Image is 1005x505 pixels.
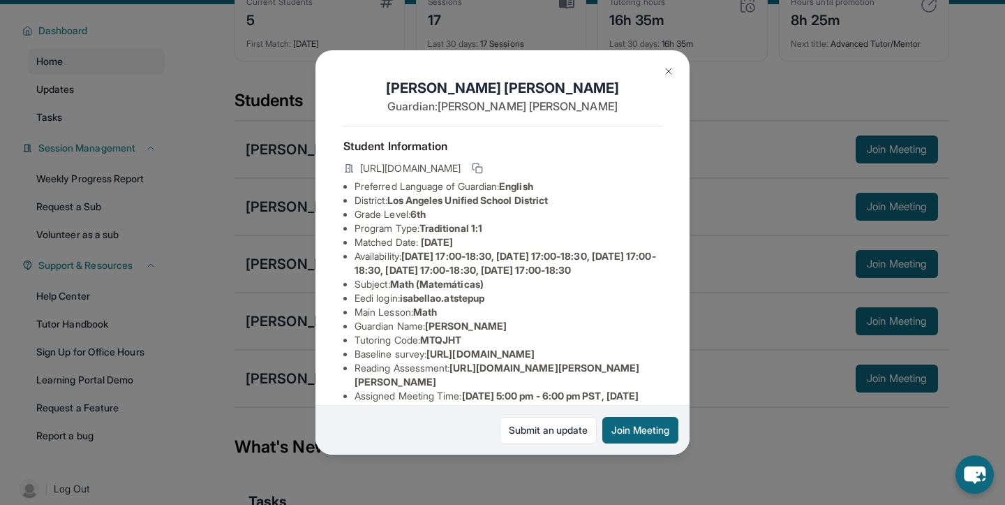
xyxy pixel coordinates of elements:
[499,180,533,192] span: English
[355,180,662,193] li: Preferred Language of Guardian:
[421,236,453,248] span: [DATE]
[390,278,484,290] span: Math (Matemáticas)
[343,98,662,115] p: Guardian: [PERSON_NAME] [PERSON_NAME]
[400,292,484,304] span: isabellao.atstepup
[355,193,662,207] li: District:
[602,417,678,444] button: Join Meeting
[420,334,461,346] span: MTQJHT
[419,222,482,234] span: Traditional 1:1
[413,306,437,318] span: Math
[355,305,662,319] li: Main Lesson :
[663,66,674,77] img: Close Icon
[469,160,486,177] button: Copy link
[355,250,656,276] span: [DATE] 17:00-18:30, [DATE] 17:00-18:30, [DATE] 17:00-18:30, [DATE] 17:00-18:30, [DATE] 17:00-18:30
[355,207,662,221] li: Grade Level:
[426,348,535,360] span: [URL][DOMAIN_NAME]
[355,347,662,361] li: Baseline survey :
[360,161,461,175] span: [URL][DOMAIN_NAME]
[355,319,662,333] li: Guardian Name :
[355,235,662,249] li: Matched Date:
[410,208,426,220] span: 6th
[355,291,662,305] li: Eedi login :
[355,361,662,389] li: Reading Assessment :
[355,390,639,416] span: [DATE] 5:00 pm - 6:00 pm PST, [DATE] 5:00 pm - 6:00 pm PST
[355,389,662,417] li: Assigned Meeting Time :
[355,249,662,277] li: Availability:
[355,362,640,388] span: [URL][DOMAIN_NAME][PERSON_NAME][PERSON_NAME]
[343,78,662,98] h1: [PERSON_NAME] [PERSON_NAME]
[500,417,597,444] a: Submit an update
[355,333,662,347] li: Tutoring Code :
[355,221,662,235] li: Program Type:
[387,194,548,206] span: Los Angeles Unified School District
[425,320,507,332] span: [PERSON_NAME]
[343,138,662,154] h4: Student Information
[955,455,994,494] button: chat-button
[355,277,662,291] li: Subject :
